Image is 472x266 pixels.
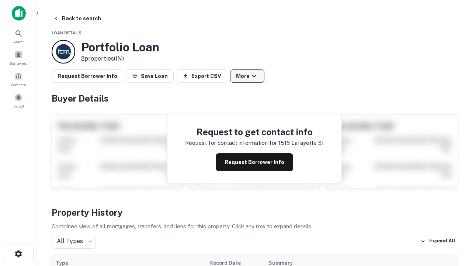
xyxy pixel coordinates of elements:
span: Search [13,39,25,45]
h3: Portfolio Loan [81,40,159,54]
a: Saved [2,91,35,110]
button: More [230,69,264,83]
span: Borrowers [10,60,27,66]
p: 2 properties (IN) [81,54,159,63]
span: Saved [13,103,24,109]
button: Save Loan [126,69,174,83]
a: Borrowers [2,48,35,68]
p: 1516 lafayette st [278,139,324,147]
img: capitalize-icon.png [12,6,26,21]
h4: Property History [52,206,457,219]
div: All Types [52,234,96,249]
button: Back to search [50,12,104,25]
iframe: Chat Widget [435,183,472,219]
a: Search [2,26,35,46]
h4: Buyer Details [52,92,457,105]
a: Contacts [2,69,35,89]
span: Contacts [11,82,26,88]
p: Combined view of all mortgages, transfers, and liens for this property. Click any row to expand d... [52,222,457,231]
span: Loan Details [52,31,81,35]
h4: Request to get contact info [185,125,324,139]
button: Export CSV [177,69,227,83]
p: Request for contact information for [185,139,277,147]
button: Request Borrower Info [52,69,123,83]
button: Expand All [419,236,457,247]
button: Request Borrower Info [216,153,293,171]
